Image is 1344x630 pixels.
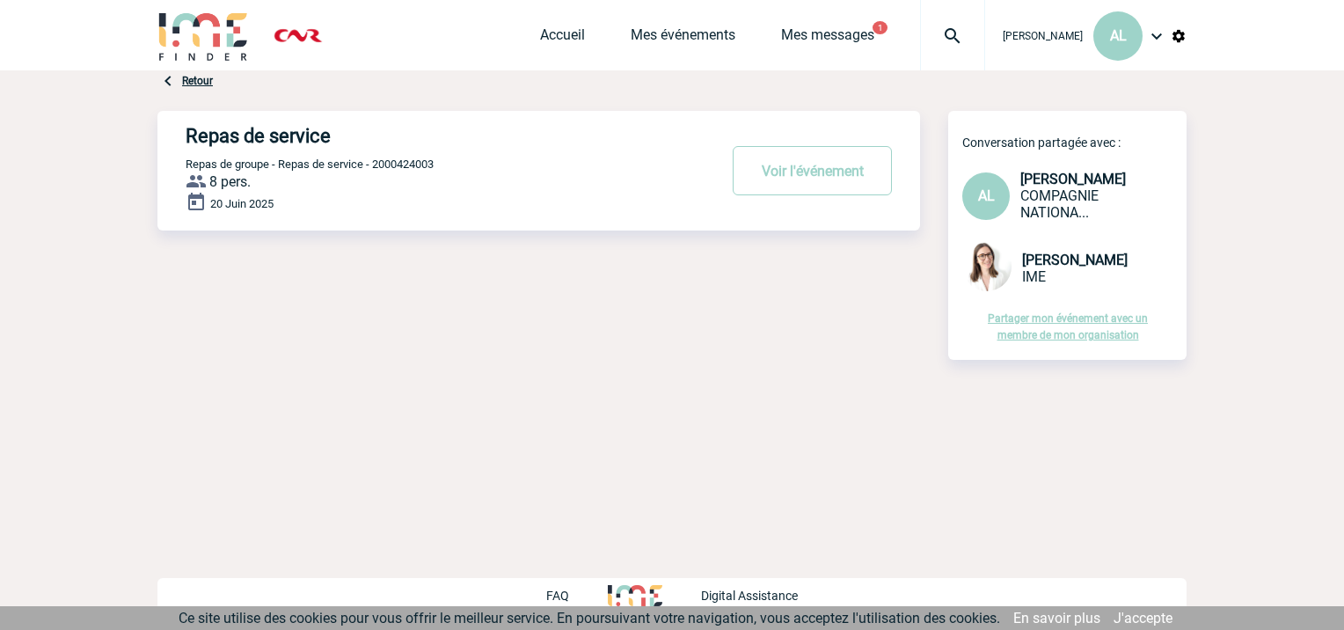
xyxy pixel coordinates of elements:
[701,589,798,603] p: Digital Assistance
[781,26,874,51] a: Mes messages
[186,125,665,147] h4: Repas de service
[186,157,434,171] span: Repas de groupe - Repas de service - 2000424003
[988,312,1148,341] a: Partager mon événement avec un membre de mon organisation
[1022,268,1046,285] span: IME
[1022,252,1128,268] span: [PERSON_NAME]
[546,586,608,603] a: FAQ
[1110,27,1127,44] span: AL
[182,75,213,87] a: Retour
[962,242,1012,291] img: 122719-0.jpg
[962,136,1187,150] p: Conversation partagée avec :
[210,197,274,210] span: 20 Juin 2025
[157,11,249,61] img: IME-Finder
[1003,30,1083,42] span: [PERSON_NAME]
[873,21,887,34] button: 1
[1020,171,1126,187] span: [PERSON_NAME]
[209,173,251,190] span: 8 pers.
[733,146,892,195] button: Voir l'événement
[608,585,662,606] img: http://www.idealmeetingsevents.fr/
[1020,187,1099,221] span: COMPAGNIE NATIONALE DU RHONE
[540,26,585,51] a: Accueil
[179,610,1000,626] span: Ce site utilise des cookies pour vous offrir le meilleur service. En poursuivant votre navigation...
[1013,610,1100,626] a: En savoir plus
[978,187,995,204] span: AL
[631,26,735,51] a: Mes événements
[1114,610,1172,626] a: J'accepte
[546,589,569,603] p: FAQ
